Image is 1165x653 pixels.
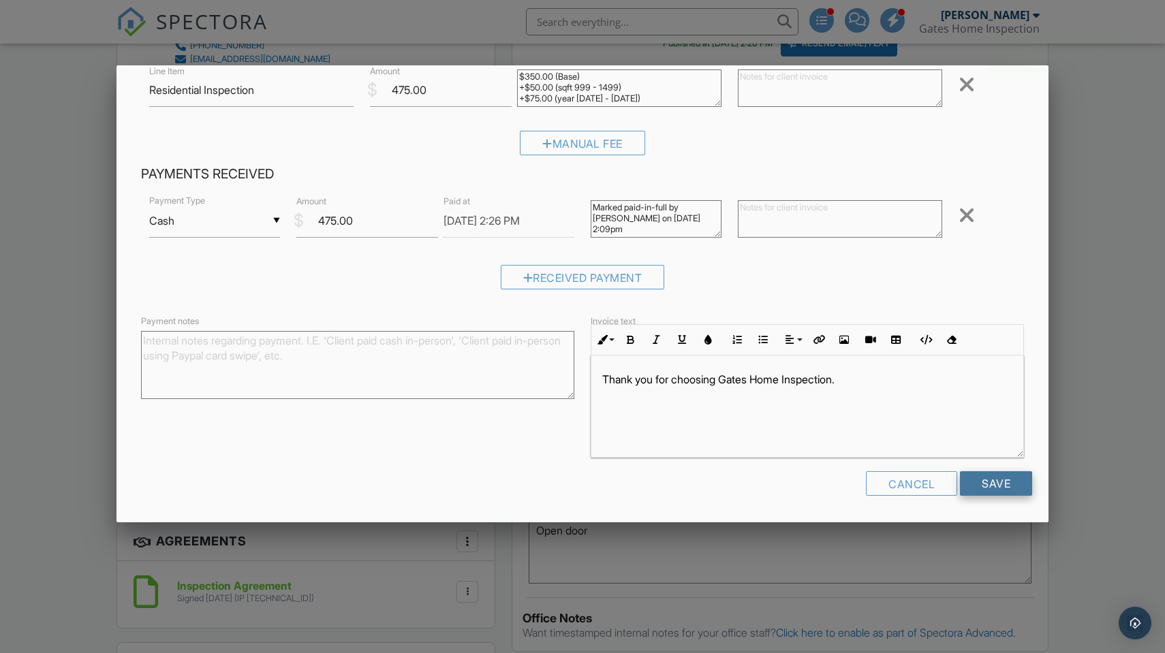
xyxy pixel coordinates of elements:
div: Cancel [866,471,957,496]
div: Payment successful. [989,39,1130,71]
div: $ [294,209,304,232]
label: Invoice text [591,315,636,328]
a: Manual Fee [520,140,645,154]
div: Received Payment [501,265,665,289]
button: Colors [695,327,721,353]
button: Underline (⌘U) [669,327,695,353]
label: Line Item [149,65,185,78]
button: Code View [912,327,938,353]
button: Inline Style [591,327,617,353]
textarea: $350.00 (Base) +$50.00 (sqft 999 - 1499) +$75.00 (year [DATE] - [DATE]) [517,69,721,107]
button: Insert Link (⌘K) [805,327,831,353]
button: Bold (⌘B) [617,327,643,353]
button: Ordered List [724,327,750,353]
div: Manual Fee [520,131,645,155]
a: Received Payment [501,274,665,287]
button: Clear Formatting [938,327,964,353]
label: Payment Type [149,195,205,207]
h4: Payments Received [141,165,1024,183]
div: Open Intercom Messenger [1119,607,1151,639]
button: Unordered List [750,327,776,353]
label: Amount [296,195,326,208]
input: Save [960,471,1032,496]
button: Insert Table [883,327,909,353]
button: Insert Video [857,327,883,353]
label: Payment notes [141,315,199,328]
label: Paid at [444,195,470,208]
button: Align [779,327,805,353]
label: Amount [370,65,400,78]
button: Insert Image (⌘P) [831,327,857,353]
div: $ [367,78,377,101]
p: Thank you for choosing Gates Home Inspection. [602,372,1012,387]
textarea: Marked paid-in-full by [PERSON_NAME] on [DATE] 2:09pm [591,200,721,238]
button: Italic (⌘I) [643,327,669,353]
